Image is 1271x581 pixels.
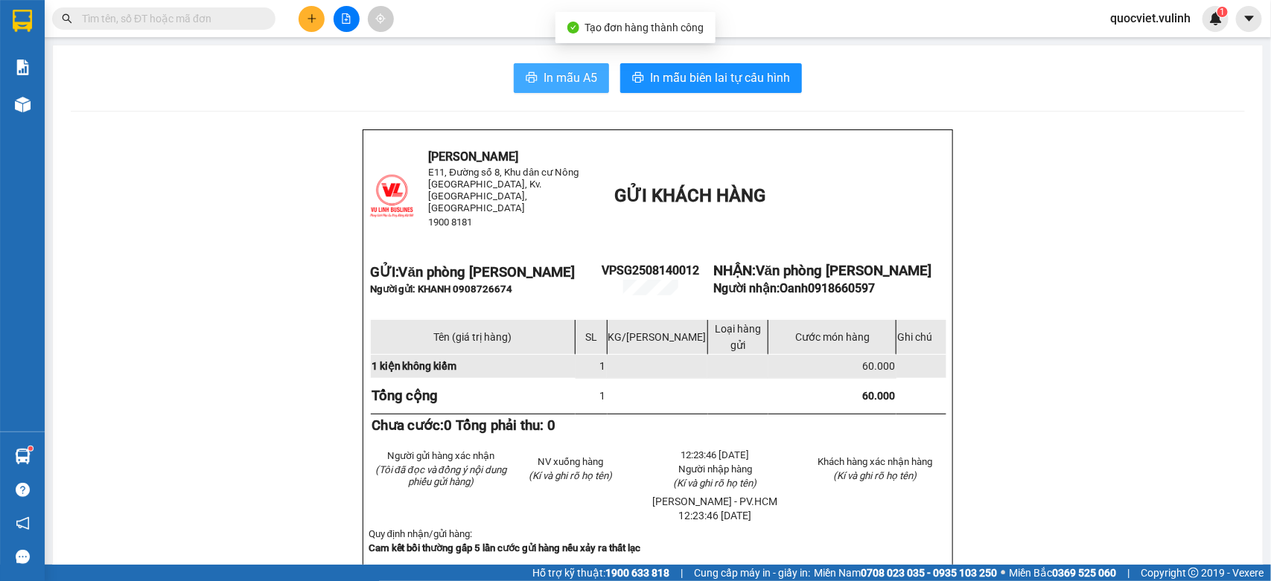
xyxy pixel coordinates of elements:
[1052,567,1116,579] strong: 0369 525 060
[15,60,31,75] img: solution-icon
[429,150,519,164] span: [PERSON_NAME]
[585,22,704,33] span: Tạo đơn hàng thành công
[1009,565,1116,581] span: Miền Bắc
[13,10,32,32] img: logo-vxr
[82,10,258,27] input: Tìm tên, số ĐT hoặc mã đơn
[614,185,765,206] span: GỬI KHÁCH HÀNG
[814,565,997,581] span: Miền Nam
[1098,9,1202,28] span: quocviet.vulinh
[713,263,931,279] strong: NHẬN:
[375,13,386,24] span: aim
[862,360,895,372] span: 60.000
[862,390,895,402] span: 60.000
[602,263,699,277] span: VPSG2508140012
[632,71,644,86] span: printer
[1127,565,1130,581] span: |
[334,6,360,32] button: file-add
[1220,7,1225,17] span: 1
[372,360,457,372] span: 1 kiện không kiểm
[16,516,30,530] span: notification
[514,63,609,93] button: printerIn mẫu A5
[368,6,394,32] button: aim
[544,68,597,87] span: In mẫu A5
[713,281,875,295] strong: Người nhận:
[375,464,506,487] em: (Tôi đã đọc và đồng ý nội dung phiếu gửi hàng)
[768,319,896,354] td: Cước món hàng
[399,264,575,280] span: Văn phòng [PERSON_NAME]
[7,33,284,108] li: E11, Đường số 8, Khu dân cư Nông [GEOGRAPHIC_DATA], Kv.[GEOGRAPHIC_DATA], [GEOGRAPHIC_DATA]
[1209,12,1223,25] img: icon-new-feature
[445,417,556,434] span: 0 Tổng phải thu: 0
[429,216,473,228] span: 1900 8181
[679,510,752,521] span: 12:23:46 [DATE]
[600,360,606,372] span: 1
[7,7,81,81] img: logo.jpg
[7,110,19,122] span: phone
[16,550,30,564] span: message
[896,319,946,354] td: Ghi chú
[1001,570,1005,576] span: ⚪️
[372,417,556,434] strong: Chưa cước:
[674,478,757,489] span: (Kí và ghi rõ họ tên)
[299,6,325,32] button: plus
[370,283,513,295] span: Người gửi: KHANH 0908726674
[86,10,211,28] b: [PERSON_NAME]
[600,390,606,402] span: 1
[526,71,538,86] span: printer
[15,97,31,112] img: warehouse-icon
[370,264,575,280] strong: GỬI:
[681,565,683,581] span: |
[576,319,607,354] td: SL
[372,388,439,404] strong: Tổng cộng
[861,567,997,579] strong: 0708 023 035 - 0935 103 250
[370,319,576,354] td: Tên (giá trị hàng)
[529,470,612,481] span: (Kí và ghi rõ họ tên)
[370,174,414,218] img: logo
[620,63,802,93] button: printerIn mẫu biên lai tự cấu hình
[1217,7,1228,17] sup: 1
[567,22,579,33] span: check-circle
[808,281,875,295] span: 0918660597
[833,470,917,481] span: (Kí và ghi rõ họ tên)
[1188,568,1199,578] span: copyright
[678,463,752,475] span: Người nhập hàng
[607,319,707,354] td: KG/[PERSON_NAME]
[707,319,768,354] td: Loại hàng gửi
[369,542,641,553] strong: Cam kết bồi thường gấp 5 lần cước gửi hàng nếu xảy ra thất lạc
[1243,12,1256,25] span: caret-down
[15,449,31,464] img: warehouse-icon
[307,13,317,24] span: plus
[681,449,750,460] span: 12:23:46 [DATE]
[605,567,669,579] strong: 1900 633 818
[538,456,603,467] span: NV xuống hàng
[341,13,351,24] span: file-add
[756,263,931,279] span: Văn phòng [PERSON_NAME]
[16,483,30,497] span: question-circle
[62,13,72,24] span: search
[650,68,790,87] span: In mẫu biên lai tự cấu hình
[1236,6,1262,32] button: caret-down
[86,36,98,48] span: environment
[429,167,579,214] span: E11, Đường số 8, Khu dân cư Nông [GEOGRAPHIC_DATA], Kv.[GEOGRAPHIC_DATA], [GEOGRAPHIC_DATA]
[780,281,875,295] span: Oanh
[818,456,932,467] span: Khách hàng xác nhận hàng
[7,107,284,126] li: 1900 8181
[694,565,810,581] span: Cung cấp máy in - giấy in:
[387,450,494,461] span: Người gửi hàng xác nhận
[653,495,778,507] span: [PERSON_NAME] - PV.HCM
[532,565,669,581] span: Hỗ trợ kỹ thuật:
[369,528,472,539] span: Quy định nhận/gửi hàng:
[28,446,33,451] sup: 1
